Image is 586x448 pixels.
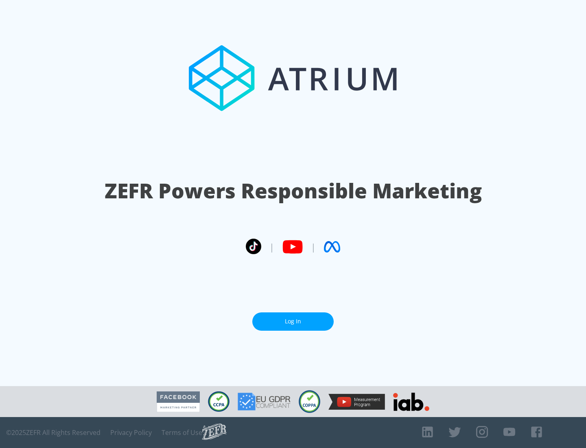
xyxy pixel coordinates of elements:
span: | [269,241,274,253]
img: YouTube Measurement Program [328,394,385,410]
a: Privacy Policy [110,428,152,437]
img: CCPA Compliant [208,391,230,412]
span: © 2025 ZEFR All Rights Reserved [6,428,101,437]
h1: ZEFR Powers Responsible Marketing [105,177,482,205]
img: COPPA Compliant [299,390,320,413]
img: IAB [393,393,429,411]
img: GDPR Compliant [238,393,291,411]
img: Facebook Marketing Partner [157,391,200,412]
span: | [311,241,316,253]
a: Log In [252,312,334,331]
a: Terms of Use [162,428,202,437]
